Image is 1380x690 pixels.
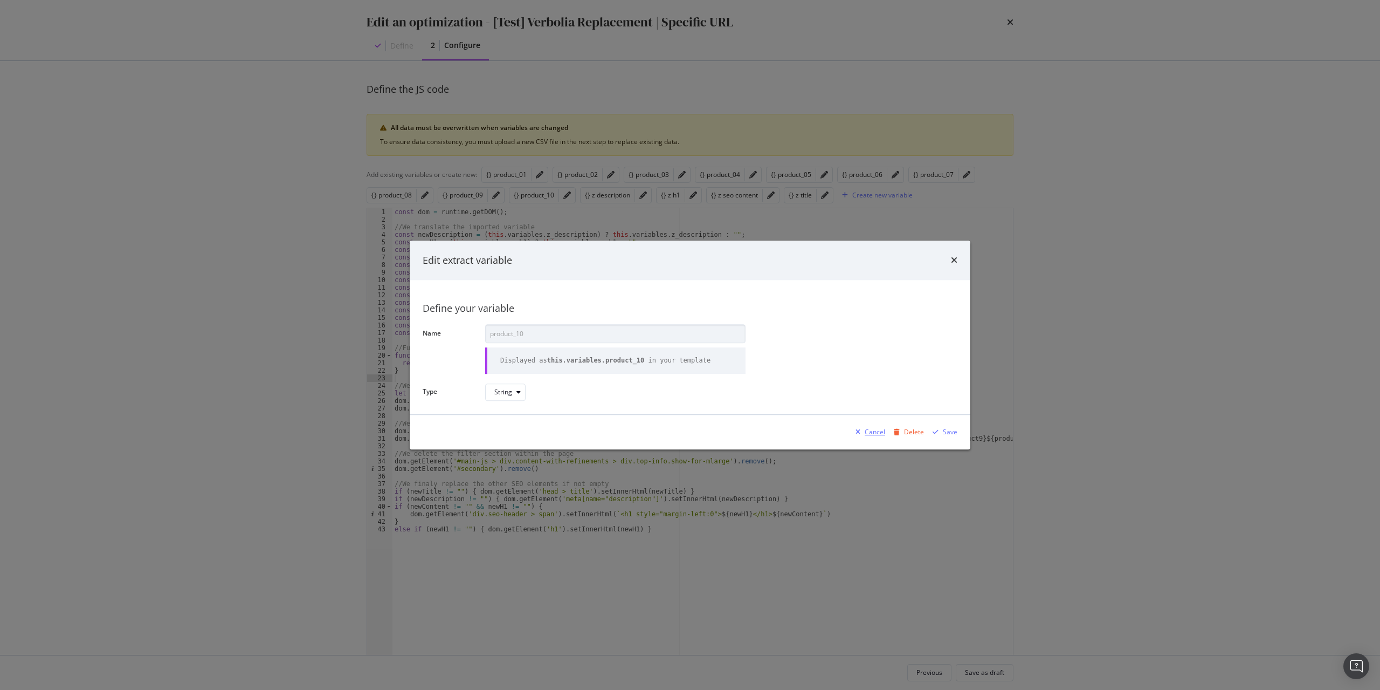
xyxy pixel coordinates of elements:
button: Delete [889,423,924,441]
label: Type [423,387,477,399]
div: Delete [904,428,924,437]
div: Displayed as in your template [500,356,710,365]
div: Cancel [865,428,885,437]
div: Define your variable [423,302,957,316]
div: String [494,389,512,395]
div: Edit extract variable [423,254,512,268]
b: this.variables.product_10 [547,357,645,364]
button: String [485,384,526,401]
div: Save [943,428,957,437]
div: times [951,254,957,268]
div: Open Intercom Messenger [1343,653,1369,679]
label: Name [423,329,477,371]
div: modal [410,241,970,450]
button: Save [928,423,957,441]
button: Cancel [851,423,885,441]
